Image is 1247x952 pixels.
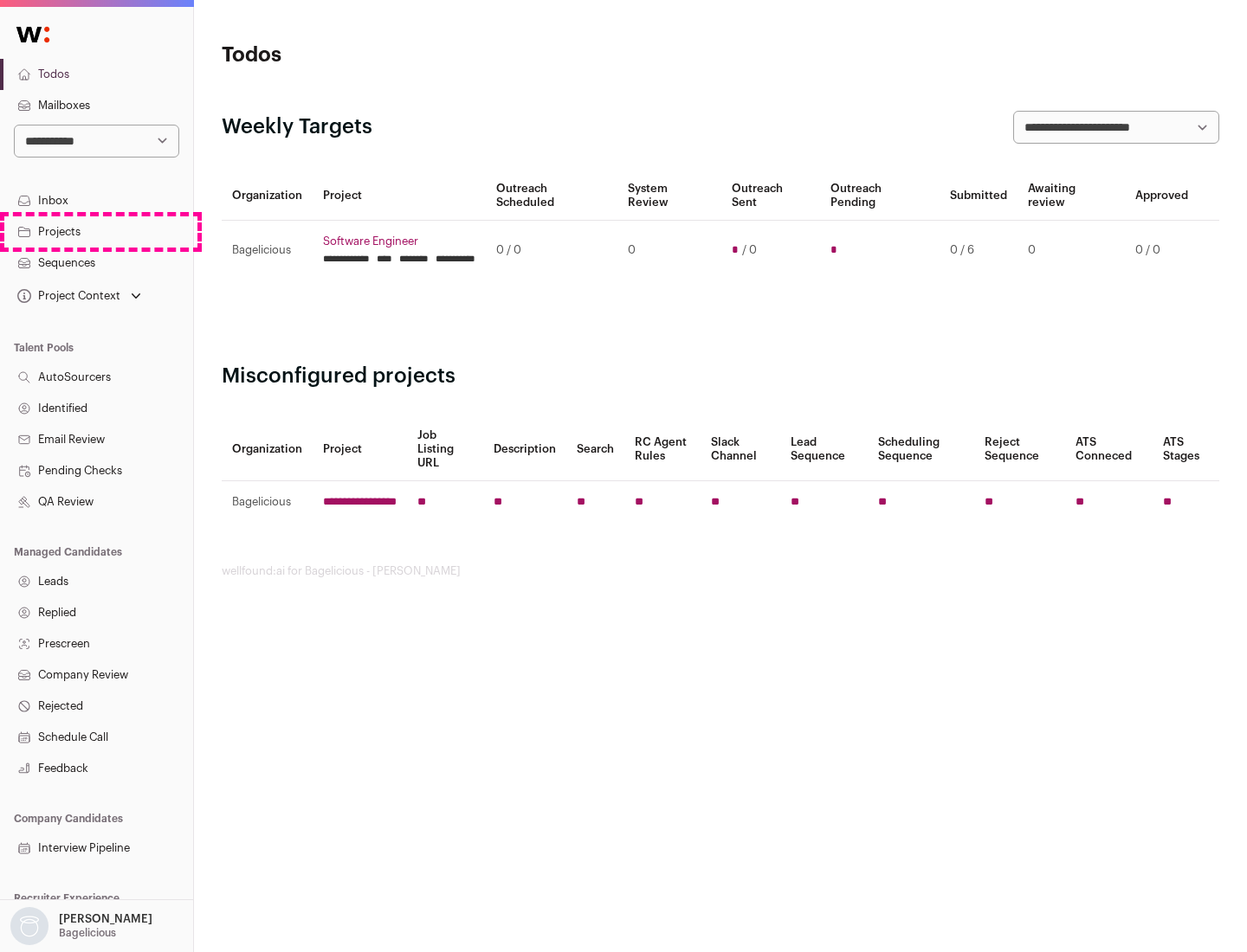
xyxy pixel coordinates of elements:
[222,363,1219,390] h2: Misconfigured projects
[59,912,152,926] p: [PERSON_NAME]
[1018,221,1125,280] td: 0
[222,564,1219,578] footer: wellfound:ai for Bagelicious - [PERSON_NAME]
[7,17,59,52] img: Wellfound
[974,418,1066,481] th: Reject Sequence
[222,42,554,69] h1: Todos
[483,418,566,481] th: Description
[1125,171,1199,221] th: Approved
[59,926,116,940] p: Bagelicious
[940,171,1018,221] th: Submitted
[780,418,868,481] th: Lead Sequence
[742,243,757,257] span: / 0
[486,221,617,280] td: 0 / 0
[486,171,617,221] th: Outreach Scheduled
[313,418,407,481] th: Project
[721,171,821,221] th: Outreach Sent
[701,418,780,481] th: Slack Channel
[222,481,313,524] td: Bagelicious
[1153,418,1219,481] th: ATS Stages
[222,113,372,141] h2: Weekly Targets
[617,221,720,280] td: 0
[566,418,624,481] th: Search
[1018,171,1125,221] th: Awaiting review
[624,418,700,481] th: RC Agent Rules
[868,418,974,481] th: Scheduling Sequence
[313,171,486,221] th: Project
[222,221,313,280] td: Bagelicious
[1065,418,1152,481] th: ATS Conneced
[14,284,145,308] button: Open dropdown
[10,907,48,945] img: nopic.png
[323,235,475,248] a: Software Engineer
[1125,221,1199,280] td: 0 / 0
[222,418,313,481] th: Organization
[407,418,483,481] th: Job Listing URL
[7,907,156,945] button: Open dropdown
[617,171,720,221] th: System Review
[222,171,313,221] th: Organization
[940,221,1018,280] td: 0 / 6
[14,289,120,303] div: Project Context
[820,171,939,221] th: Outreach Pending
